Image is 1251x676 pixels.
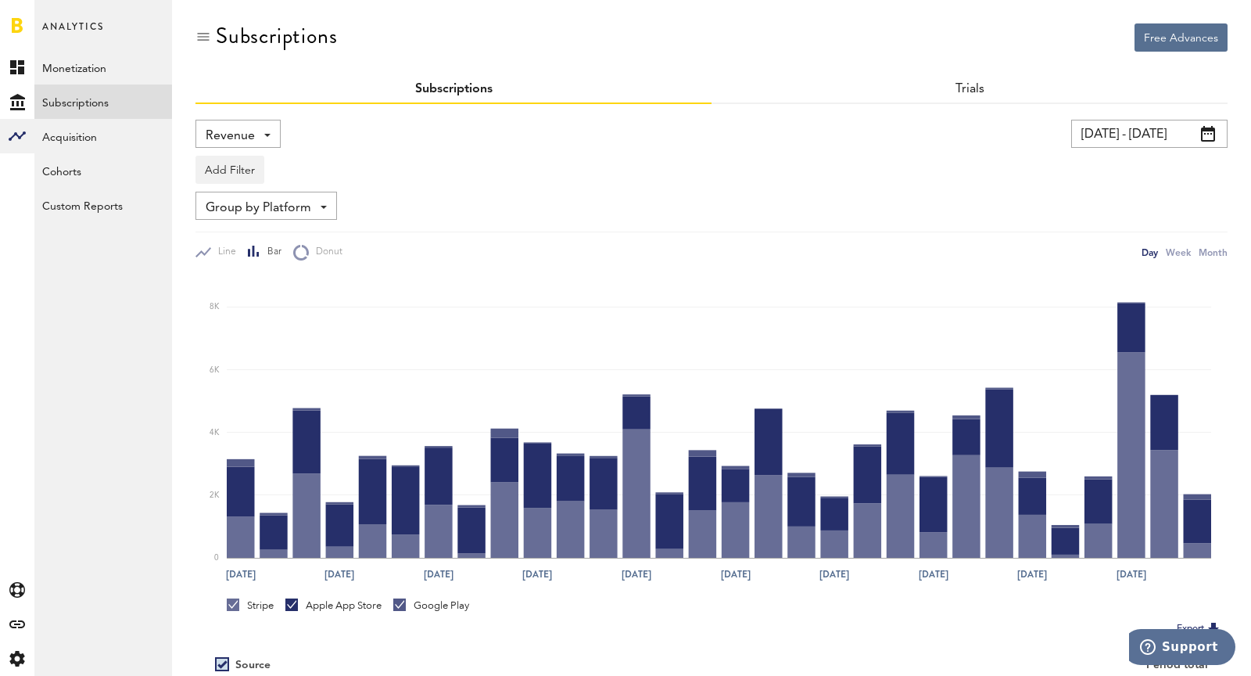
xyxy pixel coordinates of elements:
span: Donut [309,246,342,259]
a: Monetization [34,50,172,84]
text: 8K [210,304,220,311]
text: [DATE] [622,567,651,581]
span: Bar [260,246,281,259]
button: Free Advances [1135,23,1228,52]
text: [DATE] [424,567,453,581]
span: Analytics [42,17,104,50]
button: Export [1172,619,1228,639]
span: Group by Platform [206,195,311,221]
text: [DATE] [919,567,948,581]
div: Google Play [393,599,469,613]
div: Apple App Store [285,599,382,613]
text: [DATE] [721,567,751,581]
div: Week [1166,244,1191,261]
text: [DATE] [1117,567,1146,581]
a: Subscriptions [415,83,493,95]
text: [DATE] [819,567,849,581]
text: [DATE] [226,567,256,581]
div: Month [1199,244,1228,261]
a: Custom Reports [34,188,172,222]
a: Cohorts [34,153,172,188]
text: 2K [210,491,220,499]
a: Subscriptions [34,84,172,119]
span: Line [211,246,236,259]
text: [DATE] [522,567,552,581]
span: Revenue [206,123,255,149]
a: Trials [955,83,984,95]
div: Source [235,659,271,672]
button: Add Filter [195,156,264,184]
text: [DATE] [324,567,354,581]
text: 4K [210,429,220,437]
a: Acquisition [34,119,172,153]
div: Day [1142,244,1158,261]
text: 6K [210,366,220,374]
text: 0 [214,554,219,562]
img: Export [1204,620,1223,638]
text: [DATE] [1017,567,1047,581]
div: Subscriptions [216,23,337,49]
div: Stripe [227,599,274,613]
div: Period total [731,659,1208,672]
iframe: Opens a widget where you can find more information [1129,629,1235,668]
